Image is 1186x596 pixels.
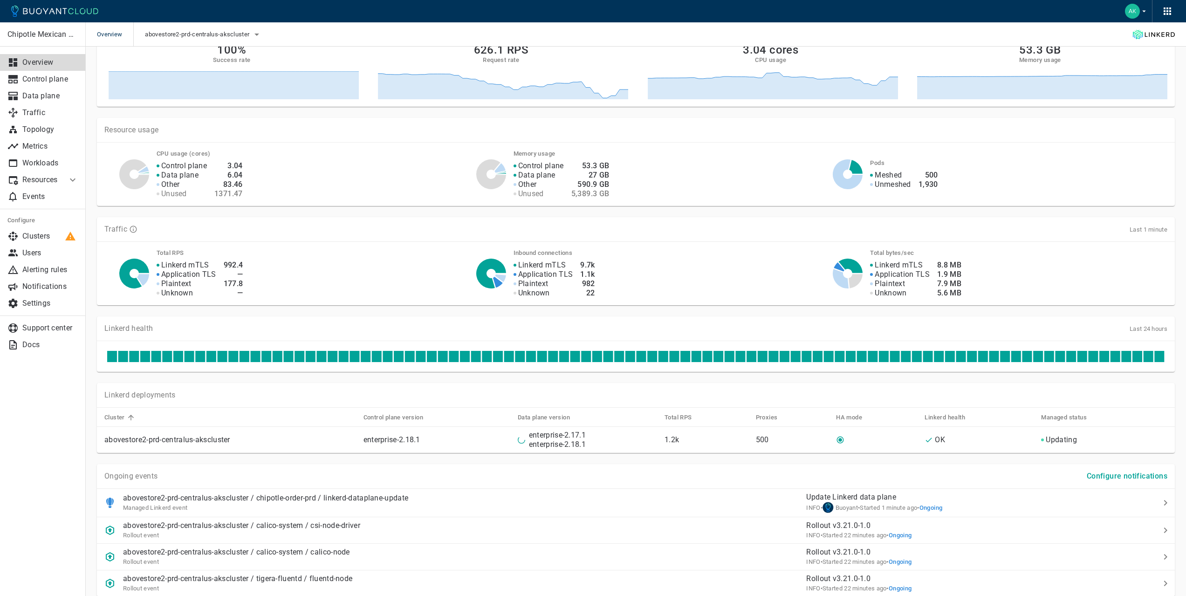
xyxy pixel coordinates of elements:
[7,30,78,39] p: Chipotle Mexican Grill
[161,270,216,279] p: Application TLS
[665,435,748,445] p: 1.2k
[756,414,778,421] h5: Proxies
[913,43,1167,99] a: 53.3 GBMemory usage
[937,279,961,288] h4: 7.9 MB
[224,279,243,288] h4: 177.8
[97,22,133,47] span: Overview
[104,414,125,421] h5: Cluster
[22,192,78,201] p: Events
[580,260,595,270] h4: 9.7k
[1046,435,1076,444] a: Updating
[889,532,912,539] span: Ongoing
[743,43,798,56] h2: 3.04 cores
[22,248,78,258] p: Users
[1019,43,1061,56] h2: 53.3 GB
[214,161,243,171] h4: 3.04
[104,472,158,481] p: Ongoing events
[1019,56,1061,64] h5: Memory usage
[224,260,243,270] h4: 992.4
[882,504,918,511] relative-time: 1 minute ago
[22,323,78,333] p: Support center
[844,532,886,539] relative-time: 22 minutes ago
[571,171,610,180] h4: 27 GB
[22,340,78,349] p: Docs
[806,558,820,565] span: INFO
[123,504,187,511] span: Managed Linkerd event
[104,390,176,400] p: Linkerd deployments
[22,91,78,101] p: Data plane
[937,270,961,279] h4: 1.9 MB
[665,413,704,422] span: Total RPS
[821,558,887,565] span: Tue, 19 Aug 2025 01:04:16 EDT / Tue, 19 Aug 2025 05:04:16 UTC
[919,171,938,180] h4: 500
[836,504,858,511] span: Buoyant
[806,493,1123,502] p: Update Linkerd data plane
[129,225,137,233] svg: TLS data is compiled from traffic seen by Linkerd proxies. RPS and TCP bytes reflect both inbound...
[104,43,359,99] a: 100%Success rate
[161,260,209,270] p: Linkerd mTLS
[844,585,886,592] relative-time: 22 minutes ago
[104,435,356,445] p: abovestore2-prd-centralus-akscluster
[123,532,159,539] span: Rollout event
[214,180,243,189] h4: 83.46
[836,413,874,422] span: HA mode
[363,435,420,444] a: enterprise-2.18.1
[580,270,595,279] h4: 1.1k
[518,413,582,422] span: Data plane version
[919,180,938,189] h4: 1,930
[821,504,823,511] span: •
[7,217,78,224] h5: Configure
[363,413,435,422] span: Control plane version
[22,282,78,291] p: Notifications
[1087,472,1167,481] h4: Configure notifications
[474,43,529,56] h2: 626.1 RPS
[886,558,912,565] span: •
[858,504,917,511] span: Tue, 19 Aug 2025 01:24:47 EDT / Tue, 19 Aug 2025 05:24:47 UTC
[22,58,78,67] p: Overview
[104,324,153,333] p: Linkerd health
[1130,226,1167,233] span: Last 1 minute
[1130,325,1167,332] span: Last 24 hours
[145,27,262,41] button: abovestore2-prd-centralus-akscluster
[917,504,942,511] span: •
[919,504,943,511] span: Ongoing
[213,56,251,64] h5: Success rate
[1125,4,1140,19] img: Adam Kemper
[937,288,961,298] h4: 5.6 MB
[214,189,243,199] h4: 1371.47
[886,585,912,592] span: •
[1041,413,1099,422] span: Managed status
[806,521,1123,530] p: Rollout v3.21.0-1.0
[806,585,820,592] span: INFO
[665,414,692,421] h5: Total RPS
[22,108,78,117] p: Traffic
[224,288,243,298] h4: —
[518,180,537,189] p: Other
[836,414,862,421] h5: HA mode
[104,125,1167,135] p: Resource usage
[123,558,159,565] span: Rollout event
[161,180,180,189] p: Other
[518,189,544,199] p: Unused
[886,532,912,539] span: •
[22,158,78,168] p: Workloads
[756,413,790,422] span: Proxies
[483,56,519,64] h5: Request rate
[755,56,786,64] h5: CPU usage
[518,161,564,171] p: Control plane
[756,435,829,445] p: 500
[22,265,78,274] p: Alerting rules
[22,142,78,151] p: Metrics
[806,548,1123,557] p: Rollout v3.21.0-1.0
[22,232,78,241] p: Clusters
[875,270,930,279] p: Application TLS
[580,288,595,298] h4: 22
[363,414,423,421] h5: Control plane version
[844,558,886,565] relative-time: 22 minutes ago
[571,189,610,199] h4: 5,389.3 GB
[374,43,628,99] a: 626.1 RPSRequest rate
[224,270,243,279] h4: —
[22,75,78,84] p: Control plane
[161,189,187,199] p: Unused
[22,125,78,134] p: Topology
